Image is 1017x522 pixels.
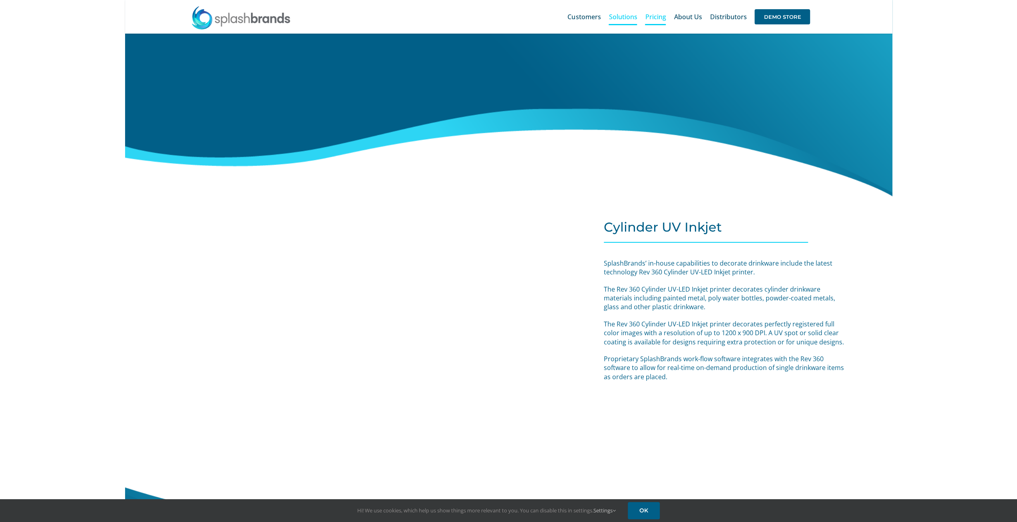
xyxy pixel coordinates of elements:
[125,220,525,445] iframe: Vimeo video player 13
[710,4,746,30] a: Distributors
[645,4,666,30] a: Pricing
[604,354,844,381] span: Proprietary SplashBrands work-flow software integrates with the Rev 360 software to allow for rea...
[628,502,660,519] a: OK
[567,4,601,30] a: Customers
[567,4,810,30] nav: Main Menu Sticky
[357,507,616,514] span: Hi! We use cookies, which help us show things more relevant to you. You can disable this in setti...
[604,285,835,312] span: The Rev 360 Cylinder UV-LED Inkjet printer decorates cylinder drinkware materials including paint...
[604,259,832,276] span: SplashBrands’ in-house capabilities to decorate drinkware include the latest technology Rev 360 C...
[567,14,601,20] span: Customers
[674,14,702,20] span: About Us
[645,14,666,20] span: Pricing
[604,219,722,235] span: Cylinder UV Inkjet
[754,9,810,24] span: DEMO STORE
[710,14,746,20] span: Distributors
[604,320,844,346] span: The Rev 360 Cylinder UV-LED Inkjet printer decorates perfectly registered full color images with ...
[609,14,637,20] span: Solutions
[593,507,616,514] a: Settings
[191,6,291,30] img: SplashBrands.com Logo
[754,4,810,30] a: DEMO STORE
